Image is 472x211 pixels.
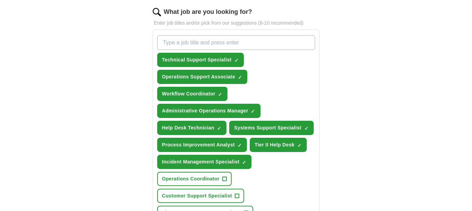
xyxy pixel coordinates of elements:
button: Administrative Operations Manager✓ [157,104,261,118]
button: Process Improvement Analyst✓ [157,138,247,152]
button: Customer Support Specialist [157,189,245,203]
button: Incident Management Specialist✓ [157,155,252,169]
span: ✓ [217,126,221,131]
button: Operations Coordinator [157,172,232,186]
img: search.png [153,8,161,16]
input: Type a job title and press enter [157,35,315,50]
p: Enter job titles and/or pick from our suggestions (6-10 recommended) [153,19,320,27]
span: Help Desk Technician [162,124,215,132]
span: ✓ [251,109,255,114]
button: Systems Support Specialist✓ [229,121,314,135]
span: Tier II Help Desk [255,141,295,149]
span: Systems Support Specialist [234,124,302,132]
span: Workflow Coordinator [162,90,216,98]
button: Help Desk Technician✓ [157,121,227,135]
span: Operations Coordinator [162,175,220,183]
span: ✓ [238,143,242,148]
span: ✓ [238,75,242,80]
span: Operations Support Associate [162,73,235,81]
span: Customer Support Specialist [162,192,232,200]
span: ✓ [297,143,302,148]
span: Technical Support Specialist [162,56,232,64]
button: Workflow Coordinator✓ [157,87,228,101]
span: ✓ [218,92,222,97]
span: Process Improvement Analyst [162,141,235,149]
span: ✓ [304,126,309,131]
button: Tier II Help Desk✓ [250,138,307,152]
span: ✓ [242,160,246,165]
span: Administrative Operations Manager [162,107,248,115]
span: ✓ [234,58,239,63]
span: Incident Management Specialist [162,158,240,166]
label: What job are you looking for? [164,7,252,17]
button: Operations Support Associate✓ [157,70,248,84]
button: Technical Support Specialist✓ [157,53,244,67]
